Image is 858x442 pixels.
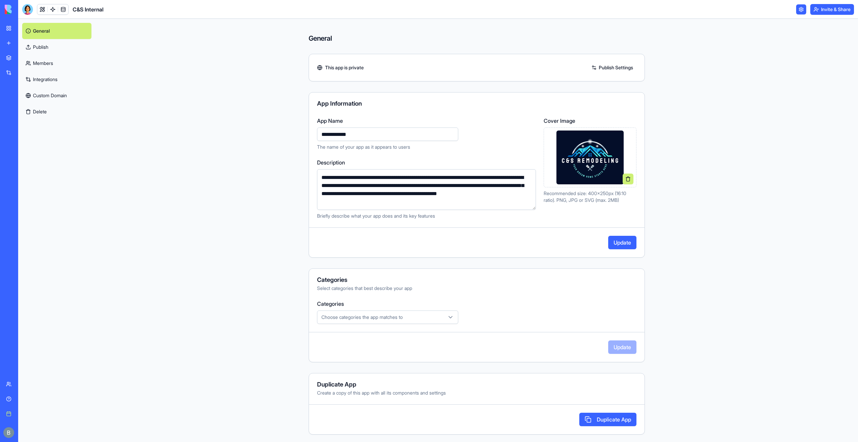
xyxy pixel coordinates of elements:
button: Home [105,3,118,15]
div: App Information [317,101,636,107]
button: Send a message… [115,218,126,228]
button: go back [4,3,17,15]
span: This app is private [325,64,364,71]
div: We can do like 11AM EST [59,25,129,40]
div: Sounds good! [86,85,129,100]
div: Benjamin says… [5,149,129,221]
button: Invite & Share [810,4,854,15]
a: Publish [22,39,91,55]
div: Shelly says… [5,45,129,85]
a: Custom Domain [22,87,91,104]
button: Gif picker [21,220,27,226]
div: Duplicate App [317,381,636,388]
h1: Shelly [33,3,49,8]
a: General [22,23,91,39]
h1: C&S Internal [73,5,104,13]
div: Another issue I just came across with [PERSON_NAME] is I asked her to create a new section in the... [24,101,129,148]
textarea: Message… [6,206,129,218]
img: logo [5,5,46,14]
a: Publish Settings [588,62,636,73]
div: Perfect! I’ve sent over a calendar invite for [DATE] morning. In the meantime, if you have any qu... [11,49,105,76]
div: Close [118,3,130,15]
p: The name of your app as it appears to users [317,144,536,150]
button: Update [608,236,636,249]
img: ACg8ocIug40qN1SCXJiinWdltW7QsPxROn8ZAVDlgOtPD8eQfXIZmw=s96-c [3,427,14,438]
div: Benjamin says… [5,25,129,45]
img: Preview [556,131,624,184]
div: Categories [317,277,636,283]
div: Perfect! I’ve sent over a calendar invite for [DATE] morning. In the meantime, if you have any qu... [5,45,110,80]
p: Active 2h ago [33,8,63,15]
label: App Name [317,117,536,125]
div: Benjamin says… [5,101,129,149]
a: Members [22,55,91,71]
label: Description [317,158,536,167]
button: Choose categories the app matches to [317,310,458,324]
button: Delete [22,104,91,120]
div: Benjamin says… [5,85,129,101]
h4: General [309,34,645,43]
label: Categories [317,300,636,308]
label: Cover Image [544,117,636,125]
div: We can do like 11AM EST [65,29,124,36]
p: Recommended size: 400x250px (16:10 ratio). PNG, JPG or SVG (max. 2MB) [544,190,636,204]
div: Sounds good! [91,89,124,96]
div: Select categories that best describe your app [317,285,636,292]
div: Create a copy of this app with all its components and settings [317,390,636,396]
span: Choose categories the app matches to [321,314,403,321]
div: Another issue I just came across with [PERSON_NAME] is I asked her to create a new section in the... [30,105,124,144]
img: Profile image for Shelly [19,4,30,14]
button: Duplicate App [579,413,636,426]
p: Briefly describe what your app does and its key features [317,213,536,219]
button: Emoji picker [10,220,16,226]
button: Upload attachment [32,220,37,226]
a: Integrations [22,71,91,87]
